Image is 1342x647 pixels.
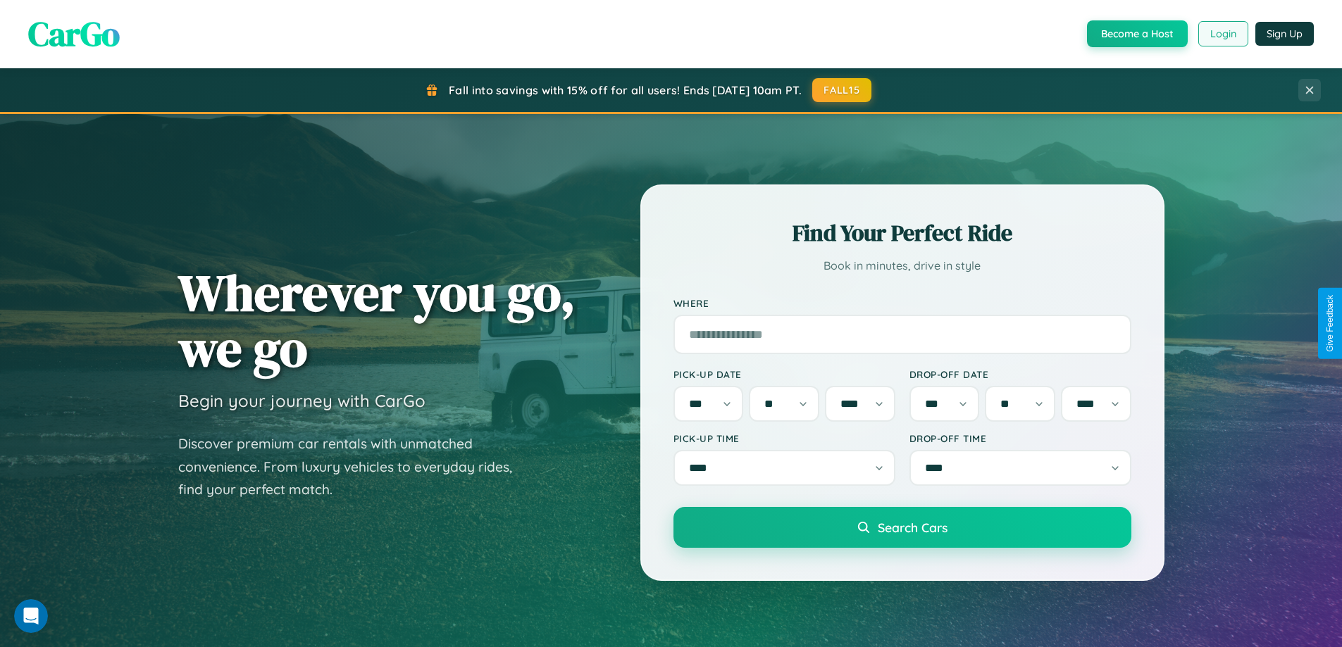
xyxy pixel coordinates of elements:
button: Search Cars [673,507,1131,548]
button: Sign Up [1255,22,1314,46]
iframe: Intercom live chat [14,599,48,633]
button: FALL15 [812,78,871,102]
span: Fall into savings with 15% off for all users! Ends [DATE] 10am PT. [449,83,802,97]
p: Discover premium car rentals with unmatched convenience. From luxury vehicles to everyday rides, ... [178,432,530,501]
span: Search Cars [878,520,948,535]
label: Drop-off Time [909,432,1131,444]
label: Where [673,297,1131,309]
button: Become a Host [1087,20,1188,47]
span: CarGo [28,11,120,57]
label: Pick-up Date [673,368,895,380]
h2: Find Your Perfect Ride [673,218,1131,249]
button: Login [1198,21,1248,46]
h1: Wherever you go, we go [178,265,576,376]
label: Drop-off Date [909,368,1131,380]
div: Give Feedback [1325,295,1335,352]
h3: Begin your journey with CarGo [178,390,425,411]
label: Pick-up Time [673,432,895,444]
p: Book in minutes, drive in style [673,256,1131,276]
